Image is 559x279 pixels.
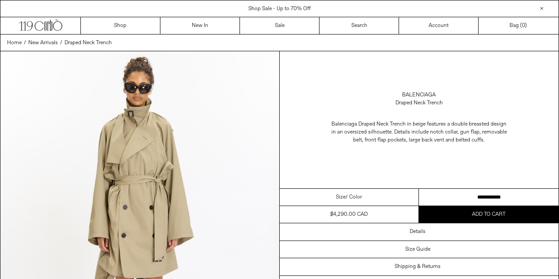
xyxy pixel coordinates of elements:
[522,22,525,29] span: 0
[395,264,441,270] h3: Shipping & Returns
[479,17,558,34] a: Bag ()
[330,210,368,218] div: $4,290.00 CAD
[472,211,506,218] span: Add to cart
[60,39,62,47] span: /
[336,193,346,201] span: Size
[24,39,26,47] span: /
[402,91,436,99] a: Balenciaga
[65,39,112,47] a: Draped Neck Trench
[248,5,311,12] a: Shop Sale - Up to 70% Off
[65,39,112,46] span: Draped Neck Trench
[331,116,507,149] p: Balenciaga Draped Neck Trench in beige features a double breasted design in an oversized silhouet...
[28,39,58,46] span: New Arrivals
[346,193,362,201] span: / Color
[28,39,58,47] a: New Arrivals
[522,22,527,30] span: )
[419,206,559,223] button: Add to cart
[395,99,443,107] div: Draped Neck Trench
[160,17,240,34] a: New In
[81,17,160,34] a: Shop
[319,17,399,34] a: Search
[399,17,479,34] a: Account
[405,246,430,252] h3: Size Guide
[7,39,22,46] span: Home
[410,229,426,235] h3: Details
[7,39,22,47] a: Home
[240,17,319,34] a: Sale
